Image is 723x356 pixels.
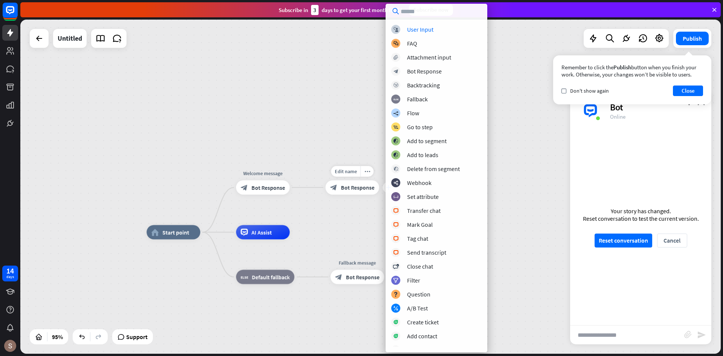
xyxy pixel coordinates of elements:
[393,264,399,269] i: block_close_chat
[252,184,285,191] span: Bot Response
[325,259,389,266] div: Fallback message
[394,83,398,88] i: block_backtracking
[162,229,189,236] span: Start point
[610,113,702,120] div: Online
[407,290,430,298] div: Question
[407,95,428,103] div: Fallback
[407,165,460,173] div: Delete from segment
[595,234,652,248] button: Reset conversation
[393,208,399,213] i: block_livechat
[407,235,428,242] div: Tag chat
[393,153,398,157] i: block_add_to_segment
[241,184,248,191] i: block_bot_response
[407,26,433,33] div: User Input
[407,40,417,47] div: FAQ
[6,267,14,274] div: 14
[407,207,441,214] div: Transfer chat
[394,292,398,297] i: block_question
[393,250,399,255] i: block_livechat
[407,151,438,159] div: Add to leads
[583,215,699,222] div: Reset conversation to test the current version.
[407,193,439,200] div: Set attribute
[407,263,433,270] div: Close chat
[583,207,699,215] div: Your story has changed.
[697,330,706,339] i: send
[561,64,703,78] div: Remember to click the button when you finish your work. Otherwise, your changes won’t be visible ...
[684,331,692,338] i: block_attachment
[335,168,357,174] span: Edit name
[394,306,398,311] i: block_ab_testing
[364,169,370,174] i: more_horiz
[407,81,440,89] div: Backtracking
[394,69,398,74] i: block_bot_response
[394,27,398,32] i: block_user_input
[613,64,631,71] span: Publish
[335,273,342,281] i: block_bot_response
[393,125,398,130] i: block_goto
[407,304,428,312] div: A/B Test
[673,86,703,96] button: Close
[610,101,702,113] div: Bot
[407,249,446,256] div: Send transcript
[407,346,456,354] div: Product availability
[407,109,419,117] div: Flow
[58,29,82,48] div: Untitled
[394,180,398,185] i: webhooks
[393,111,398,116] i: builder_tree
[393,222,399,227] i: block_livechat
[407,318,439,326] div: Create ticket
[151,229,159,236] i: home_2
[394,97,398,102] i: block_fallback
[407,332,437,340] div: Add contact
[394,41,398,46] i: block_faq
[252,273,290,281] span: Default fallback
[407,67,442,75] div: Bot Response
[407,277,420,284] div: Filter
[657,234,687,248] button: Cancel
[126,331,148,343] span: Support
[252,229,272,236] span: AI Assist
[407,179,432,186] div: Webhook
[407,53,451,61] div: Attachment input
[6,3,29,26] button: Open LiveChat chat widget
[393,139,398,144] i: block_add_to_segment
[676,32,709,45] button: Publish
[6,274,14,280] div: days
[393,236,399,241] i: block_livechat
[2,266,18,281] a: 14 days
[394,55,398,60] i: block_attachment
[346,273,380,281] span: Bot Response
[50,331,65,343] div: 95%
[407,137,447,145] div: Add to segment
[241,273,248,281] i: block_fallback
[394,194,398,199] i: block_set_attribute
[279,5,403,15] div: Subscribe in days to get your first month for $1
[407,123,433,131] div: Go to step
[394,167,398,171] i: block_delete_from_segment
[393,278,398,283] i: filter
[330,184,337,191] i: block_bot_response
[341,184,374,191] span: Bot Response
[311,5,319,15] div: 3
[407,221,433,228] div: Mark Goal
[570,87,609,94] span: Don't show again
[231,170,295,177] div: Welcome message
